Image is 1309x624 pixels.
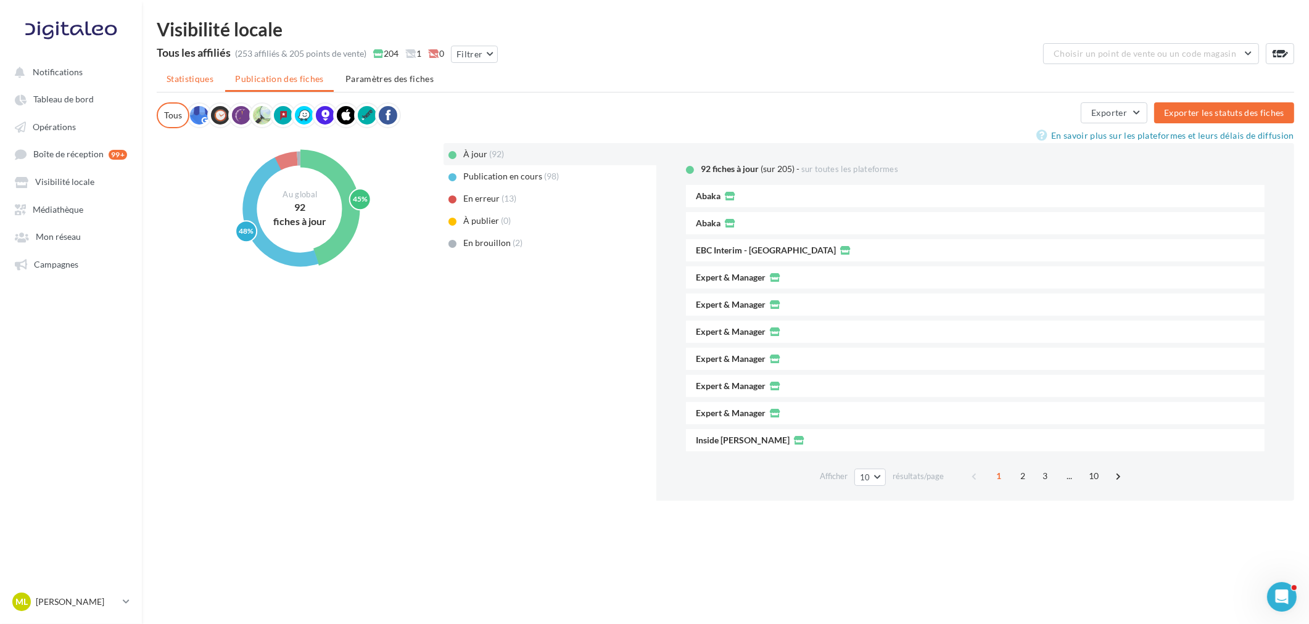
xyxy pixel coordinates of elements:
a: Opérations [7,115,134,138]
button: Choisir un point de vente ou un code magasin [1043,43,1259,64]
span: Statistiques [167,73,213,84]
button: Filtrer [451,46,498,63]
span: À publier [463,215,499,226]
span: Choisir un point de vente ou un code magasin [1054,48,1236,59]
span: À jour [463,149,487,159]
button: Exporter les statuts des fiches [1154,102,1294,123]
span: 0 [428,47,444,60]
span: 92 fiches à jour [701,163,759,174]
div: (98) [544,170,564,183]
a: Mon réseau [7,225,134,247]
span: résultats/page [893,470,944,482]
span: Campagnes [34,259,78,269]
div: Tous [157,102,189,128]
div: Tous les affiliés [157,47,231,58]
div: 92 [263,200,337,215]
span: Visibilité locale [35,177,94,187]
span: 2 [1014,466,1033,486]
div: 99+ [109,150,127,160]
span: Publication en cours [463,171,542,181]
iframe: Intercom live chat [1267,582,1297,612]
span: 3 [1036,466,1055,486]
span: Expert & Manager [696,327,766,336]
span: ML [15,596,28,608]
span: Médiathèque [33,204,83,215]
span: Abaka [696,192,721,200]
span: Afficher [820,470,848,482]
a: Tableau de bord [7,88,134,110]
span: En brouillon [463,237,511,248]
span: Paramètres des fiches [345,73,434,84]
span: (sur 205) - [761,163,799,174]
div: (2) [513,237,533,249]
a: Campagnes [7,253,134,275]
span: Inside [PERSON_NAME] [696,436,790,445]
text: 45% [352,194,367,203]
span: ... [1060,466,1080,486]
div: (253 affiliés & 205 points de vente) [235,47,366,60]
span: Abaka [696,219,721,228]
text: 48% [239,226,254,236]
span: Expert & Manager [696,300,766,309]
span: Expert & Manager [696,409,766,417]
span: Opérations [33,121,76,132]
button: Notifications [7,60,130,83]
div: (92) [489,148,510,160]
div: Au global [263,189,337,200]
span: Mon réseau [36,232,81,242]
span: EBC Interim - [GEOGRAPHIC_DATA] [696,246,836,255]
p: [PERSON_NAME] [36,596,118,608]
span: 204 [373,47,398,60]
a: En savoir plus sur les plateformes et leurs délais de diffusion [1036,128,1294,143]
span: 1 [989,466,1009,486]
span: Expert & Manager [696,355,766,363]
span: 1 [405,47,421,60]
div: (0) [501,215,521,227]
span: Expert & Manager [696,273,766,282]
span: Boîte de réception [33,149,104,160]
a: Boîte de réception 99+ [7,142,134,165]
span: 10 [1084,466,1104,486]
span: 10 [860,472,870,482]
a: ML [PERSON_NAME] [10,590,132,614]
div: Visibilité locale [157,20,1294,38]
button: 10 [854,469,886,486]
a: Visibilité locale [7,170,134,192]
span: En erreur [463,193,500,203]
a: Médiathèque [7,198,134,220]
span: sur toutes les plateformes [801,164,898,174]
div: fiches à jour [263,215,337,229]
span: Exporter [1091,107,1127,118]
div: (13) [502,192,522,205]
span: Expert & Manager [696,382,766,390]
span: Notifications [33,67,83,77]
span: Tableau de bord [33,94,94,105]
button: Exporter [1081,102,1147,123]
